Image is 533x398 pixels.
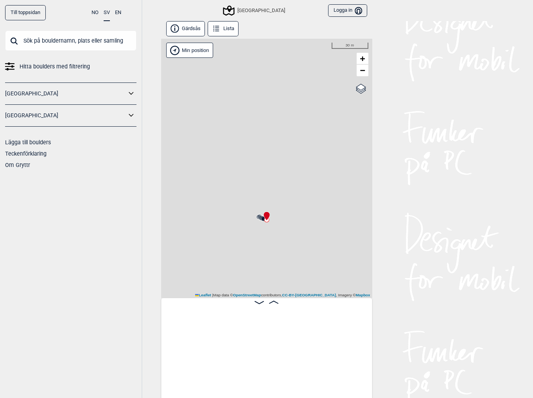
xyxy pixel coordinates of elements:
[5,5,46,20] a: Till toppsidan
[166,43,213,58] div: Vis min position
[233,293,261,297] a: OpenStreetMap
[92,5,99,20] button: NO
[166,21,205,36] button: Gärdsås
[356,293,370,297] a: Mapbox
[282,293,336,297] a: CC-BY-[GEOGRAPHIC_DATA]
[208,21,239,36] button: Lista
[5,139,51,145] a: Lägga till boulders
[360,65,365,75] span: −
[360,54,365,63] span: +
[5,151,47,157] a: Teckenförklaring
[20,61,90,72] span: Hitta boulders med filtrering
[5,110,126,121] a: [GEOGRAPHIC_DATA]
[115,5,121,20] button: EN
[354,80,368,97] a: Layers
[5,88,126,99] a: [GEOGRAPHIC_DATA]
[224,6,285,15] div: [GEOGRAPHIC_DATA]
[212,293,214,297] span: |
[193,292,372,298] div: Map data © contributors, , Imagery ©
[332,43,368,49] div: 30 m
[195,293,211,297] a: Leaflet
[357,65,368,76] a: Zoom out
[5,30,136,51] input: Sök på bouldernamn, plats eller samling
[328,4,367,17] button: Logga in
[357,53,368,65] a: Zoom in
[104,5,110,21] button: SV
[5,162,30,168] a: Om Gryttr
[5,61,136,72] a: Hitta boulders med filtrering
